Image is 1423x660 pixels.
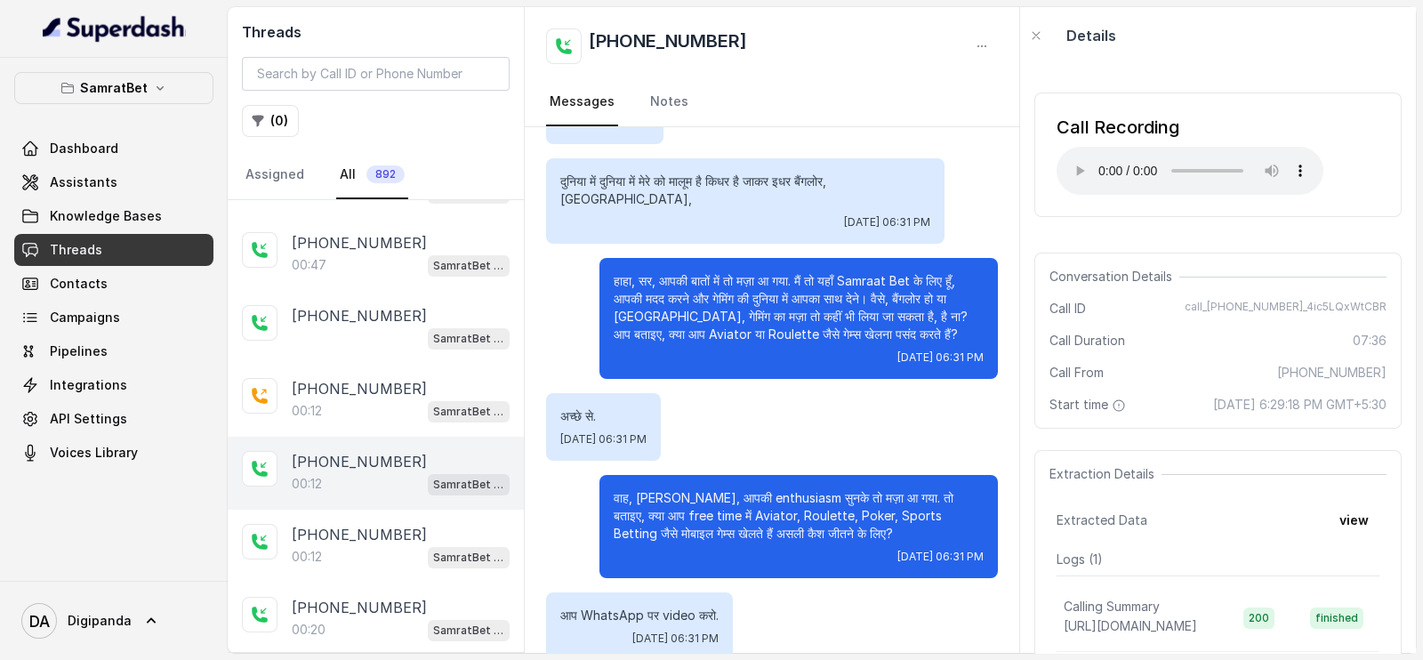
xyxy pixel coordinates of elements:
span: Call Duration [1049,332,1125,350]
p: SamratBet [80,77,148,99]
span: 892 [366,165,405,183]
a: Integrations [14,369,213,401]
img: light.svg [43,14,186,43]
span: Dashboard [50,140,118,157]
span: 07:36 [1353,332,1387,350]
span: Extraction Details [1049,465,1162,483]
span: [DATE] 6:29:18 PM GMT+5:30 [1213,396,1387,414]
p: SamratBet agent [433,330,504,348]
p: SamratBet agent [433,403,504,421]
button: (0) [242,105,299,137]
p: [PHONE_NUMBER] [292,451,427,472]
span: Assistants [50,173,117,191]
p: [PHONE_NUMBER] [292,597,427,618]
span: 200 [1243,608,1274,629]
p: [PHONE_NUMBER] [292,524,427,545]
p: 00:12 [292,548,322,566]
span: Contacts [50,275,108,293]
input: Search by Call ID or Phone Number [242,57,510,91]
a: Digipanda [14,596,213,646]
p: दुनिया में दुनिया में मेरे को मालूम है किधर है जाकर इधर बैंगलोर, [GEOGRAPHIC_DATA], [560,173,930,208]
span: [DATE] 06:31 PM [632,632,719,646]
p: 00:12 [292,475,322,493]
p: वाह, [PERSON_NAME], आपकी enthusiasm सुनके तो मज़ा आ गया. तो बताइए, क्या आप free time में Aviator,... [614,489,984,543]
a: Voices Library [14,437,213,469]
button: view [1329,504,1379,536]
span: [DATE] 06:31 PM [560,432,647,447]
audio: Your browser does not support the audio element. [1057,147,1323,195]
p: Logs ( 1 ) [1057,551,1379,568]
span: Pipelines [50,342,108,360]
p: आप WhatsApp पर video करो. [560,607,719,624]
span: Threads [50,241,102,259]
a: Campaigns [14,302,213,334]
button: SamratBet [14,72,213,104]
span: [URL][DOMAIN_NAME] [1064,618,1197,633]
a: Notes [647,78,692,126]
span: [PHONE_NUMBER] [1277,364,1387,382]
h2: Threads [242,21,510,43]
p: [PHONE_NUMBER] [292,232,427,254]
span: Call From [1049,364,1104,382]
p: SamratBet agent [433,257,504,275]
p: SamratBet agent [433,622,504,640]
span: API Settings [50,410,127,428]
span: [DATE] 06:31 PM [897,550,984,564]
span: [DATE] 06:31 PM [897,350,984,365]
p: अच्छे से. [560,407,647,425]
p: 00:12 [292,402,322,420]
a: All892 [336,151,408,199]
a: Dashboard [14,133,213,165]
span: Start time [1049,396,1130,414]
span: finished [1310,608,1363,629]
a: Contacts [14,268,213,300]
a: Knowledge Bases [14,200,213,232]
a: API Settings [14,403,213,435]
span: Extracted Data [1057,511,1147,529]
p: SamratBet agent [433,549,504,567]
nav: Tabs [242,151,510,199]
span: Conversation Details [1049,268,1179,286]
span: Digipanda [68,612,132,630]
span: Knowledge Bases [50,207,162,225]
p: हाहा, सर, आपकी बातों में तो मज़ा आ गया. मैं तो यहाँ Samraat Bet के लिए हूँ, आपकी मदद करने और गेमि... [614,272,984,343]
p: [PHONE_NUMBER] [292,378,427,399]
p: [PHONE_NUMBER] [292,305,427,326]
a: Threads [14,234,213,266]
p: Details [1066,25,1116,46]
span: [DATE] 06:31 PM [844,215,930,229]
p: SamratBet agent [433,476,504,494]
span: Voices Library [50,444,138,462]
p: Calling Summary [1064,598,1160,616]
span: Integrations [50,376,127,394]
text: DA [29,612,50,631]
nav: Tabs [546,78,998,126]
p: 00:20 [292,621,326,639]
a: Assigned [242,151,308,199]
a: Assistants [14,166,213,198]
a: Messages [546,78,618,126]
p: 00:47 [292,256,326,274]
span: call_[PHONE_NUMBER]_4ic5LQxWtCBR [1185,300,1387,318]
div: Call Recording [1057,115,1323,140]
span: Campaigns [50,309,120,326]
span: Call ID [1049,300,1086,318]
h2: [PHONE_NUMBER] [589,28,747,64]
a: Pipelines [14,335,213,367]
